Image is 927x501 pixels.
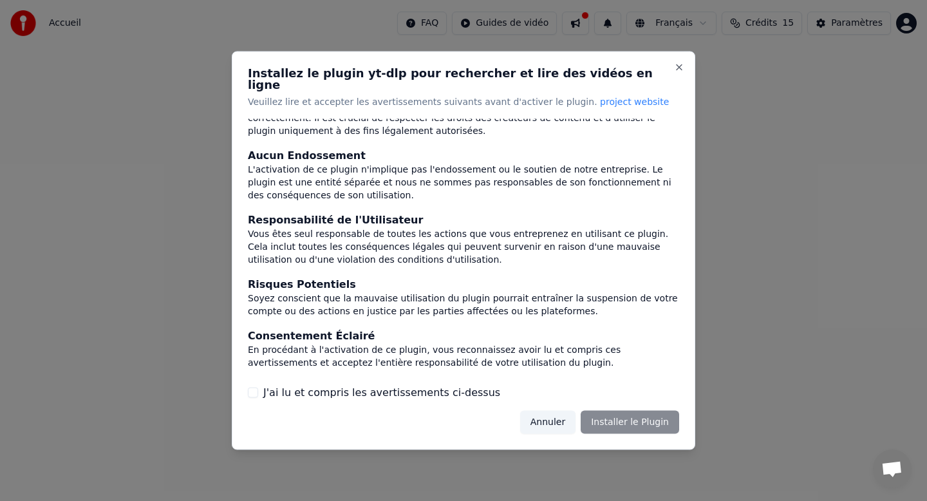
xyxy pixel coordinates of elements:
[248,163,679,202] div: L'activation de ce plugin n'implique pas l'endossement ou le soutien de notre entreprise. Le plug...
[600,97,669,107] span: project website
[248,147,679,163] div: Aucun Endossement
[248,68,679,91] h2: Installez le plugin yt-dlp pour rechercher et lire des vidéos en ligne
[248,227,679,266] div: Vous êtes seul responsable de toutes les actions que vous entreprenez en utilisant ce plugin. Cel...
[248,328,679,343] div: Consentement Éclairé
[248,276,679,292] div: Risques Potentiels
[248,96,679,109] p: Veuillez lire et accepter les avertissements suivants avant d'activer le plugin.
[248,292,679,317] div: Soyez conscient que la mauvaise utilisation du plugin pourrait entraîner la suspension de votre c...
[520,410,576,433] button: Annuler
[248,343,679,369] div: En procédant à l'activation de ce plugin, vous reconnaissez avoir lu et compris ces avertissement...
[248,86,679,137] div: Ce plugin peut permettre des actions (comme le téléchargement de contenu) qui pourraient enfreind...
[248,212,679,227] div: Responsabilité de l'Utilisateur
[263,384,500,400] label: J'ai lu et compris les avertissements ci-dessus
